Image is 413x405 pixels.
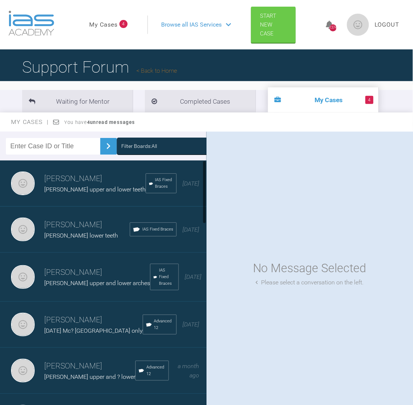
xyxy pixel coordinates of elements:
a: Back to Home [136,67,177,74]
li: Waiting for Mentor [22,90,133,112]
span: Advanced 12 [154,318,173,331]
div: No Message Selected [253,259,367,278]
img: Neil Fearns [11,172,35,195]
span: [DATE] [183,321,199,328]
span: a month ago [178,363,199,379]
img: Neil Fearns [11,265,35,289]
span: [DATE] [185,273,201,280]
input: Enter Case ID or Title [6,138,100,155]
img: Neil Fearns [11,313,35,336]
h3: [PERSON_NAME] [44,266,150,279]
span: You have [64,120,135,125]
a: My Cases [89,20,118,30]
a: Logout [375,20,400,30]
img: logo-light.3e3ef733.png [8,11,54,36]
h3: [PERSON_NAME] [44,173,146,185]
span: IAS Fixed Braces [142,226,173,233]
span: IAS Fixed Braces [155,177,173,190]
span: [PERSON_NAME] upper and lower arches [44,280,150,287]
a: Start New Case [251,7,296,43]
span: Start New Case [260,13,277,37]
span: [DATE] Mc? [GEOGRAPHIC_DATA] only [44,327,143,334]
img: Neil Fearns [11,359,35,382]
div: Please select a conversation on the left. [256,278,364,288]
strong: 4 unread messages [87,120,135,125]
img: Neil Fearns [11,218,35,241]
span: [PERSON_NAME] upper and ? lower [44,373,135,380]
img: profile.png [347,14,369,36]
h1: Support Forum [22,54,177,80]
h3: [PERSON_NAME] [44,360,135,373]
span: [DATE] [183,180,199,187]
span: IAS Fixed Braces [159,267,176,287]
span: My Cases [11,118,49,125]
span: Browse all IAS Services [161,20,222,30]
span: [PERSON_NAME] upper and lower teeth [44,186,146,193]
div: 1374 [330,24,337,31]
img: chevronRight.28bd32b0.svg [103,140,114,152]
span: [PERSON_NAME] lower teeth [44,232,118,239]
h3: [PERSON_NAME] [44,219,130,231]
li: My Cases [268,87,379,112]
span: Advanced 12 [146,364,166,377]
li: Completed Cases [145,90,256,112]
div: Filter Boards: All [121,142,157,150]
span: 4 [119,20,128,28]
span: 4 [365,96,374,104]
span: [DATE] [183,226,199,233]
h3: [PERSON_NAME] [44,314,143,326]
